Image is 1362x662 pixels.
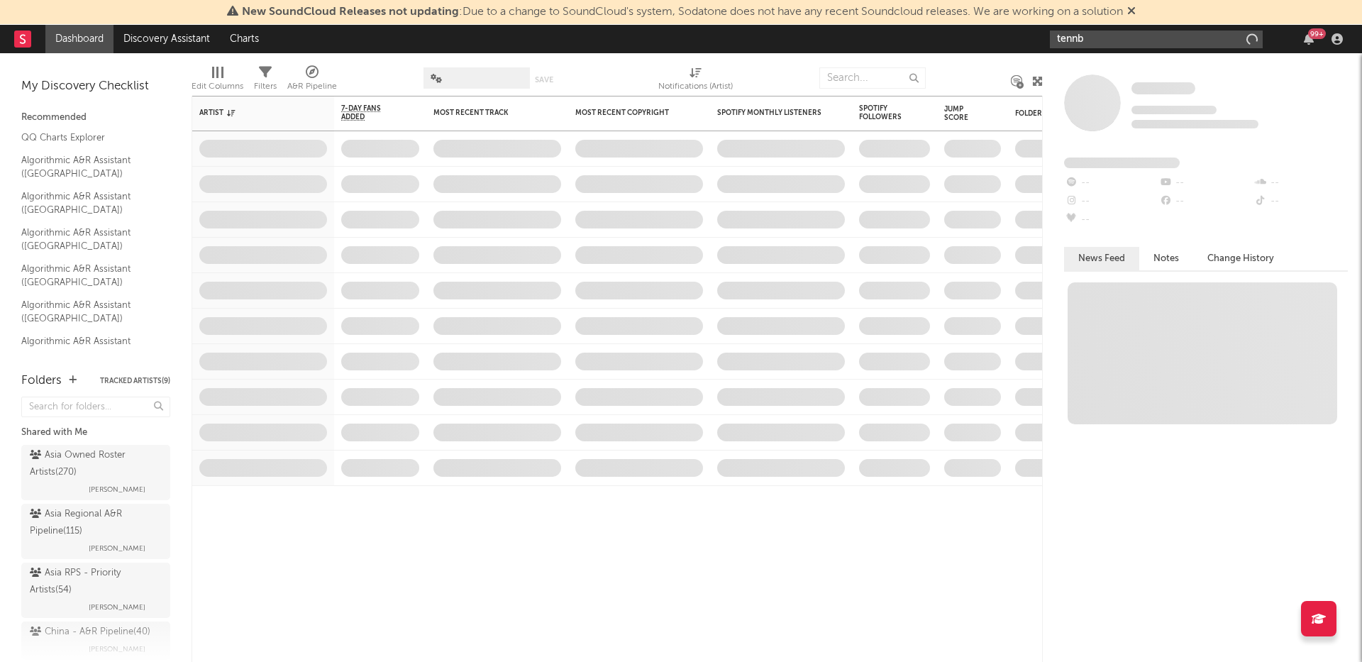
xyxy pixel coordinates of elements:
input: Search for artists [1050,31,1263,48]
input: Search... [819,67,926,89]
div: Folders [21,373,62,390]
span: [PERSON_NAME] [89,599,145,616]
a: Asia RPS - Priority Artists(54)[PERSON_NAME] [21,563,170,618]
a: Algorithmic A&R Assistant ([GEOGRAPHIC_DATA]) [21,225,156,254]
a: Algorithmic A&R Assistant ([GEOGRAPHIC_DATA]) [21,261,156,290]
div: Folders [1015,109,1122,118]
div: Edit Columns [192,78,243,95]
a: Algorithmic A&R Assistant ([GEOGRAPHIC_DATA]) [21,189,156,218]
div: Artist [199,109,306,117]
a: Algorithmic A&R Assistant ([GEOGRAPHIC_DATA]) [21,297,156,326]
div: -- [1158,174,1253,192]
a: Asia Regional A&R Pipeline(115)[PERSON_NAME] [21,504,170,559]
div: Notifications (Artist) [658,60,733,101]
div: Jump Score [944,105,980,122]
span: Tracking Since: [DATE] [1131,106,1217,114]
div: Spotify Monthly Listeners [717,109,824,117]
div: -- [1253,192,1348,211]
span: : Due to a change to SoundCloud's system, Sodatone does not have any recent Soundcloud releases. ... [242,6,1123,18]
a: China - A&R Pipeline(40)[PERSON_NAME] [21,622,170,660]
button: Tracked Artists(9) [100,377,170,385]
span: Fans Added by Platform [1064,158,1180,168]
button: Change History [1193,247,1288,270]
button: Save [535,76,553,84]
div: Notifications (Artist) [658,78,733,95]
button: 99+ [1304,33,1314,45]
div: Asia RPS - Priority Artists ( 54 ) [30,565,158,599]
span: New SoundCloud Releases not updating [242,6,459,18]
div: -- [1064,174,1158,192]
div: Filters [254,60,277,101]
div: My Discovery Checklist [21,78,170,95]
div: Filters [254,78,277,95]
div: -- [1253,174,1348,192]
div: Asia Regional A&R Pipeline ( 115 ) [30,506,158,540]
span: [PERSON_NAME] [89,540,145,557]
button: News Feed [1064,247,1139,270]
span: [PERSON_NAME] [89,641,145,658]
div: Recommended [21,109,170,126]
a: Algorithmic A&R Assistant ([GEOGRAPHIC_DATA]) [21,333,156,363]
div: Spotify Followers [859,104,909,121]
div: Edit Columns [192,60,243,101]
button: Notes [1139,247,1193,270]
div: A&R Pipeline [287,60,337,101]
div: -- [1064,192,1158,211]
a: Some Artist [1131,82,1195,96]
a: Dashboard [45,25,113,53]
a: Asia Owned Roster Artists(270)[PERSON_NAME] [21,445,170,500]
div: Shared with Me [21,424,170,441]
span: 7-Day Fans Added [341,104,398,121]
span: Some Artist [1131,82,1195,94]
input: Search for folders... [21,397,170,417]
div: 99 + [1308,28,1326,39]
span: 0 fans last week [1131,120,1258,128]
a: Discovery Assistant [113,25,220,53]
div: A&R Pipeline [287,78,337,95]
div: Most Recent Copyright [575,109,682,117]
span: [PERSON_NAME] [89,481,145,498]
a: Algorithmic A&R Assistant ([GEOGRAPHIC_DATA]) [21,153,156,182]
span: Dismiss [1127,6,1136,18]
div: -- [1064,211,1158,229]
div: -- [1158,192,1253,211]
a: Charts [220,25,269,53]
div: Most Recent Track [433,109,540,117]
a: QQ Charts Explorer [21,130,156,145]
div: China - A&R Pipeline ( 40 ) [30,624,150,641]
div: Asia Owned Roster Artists ( 270 ) [30,447,158,481]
